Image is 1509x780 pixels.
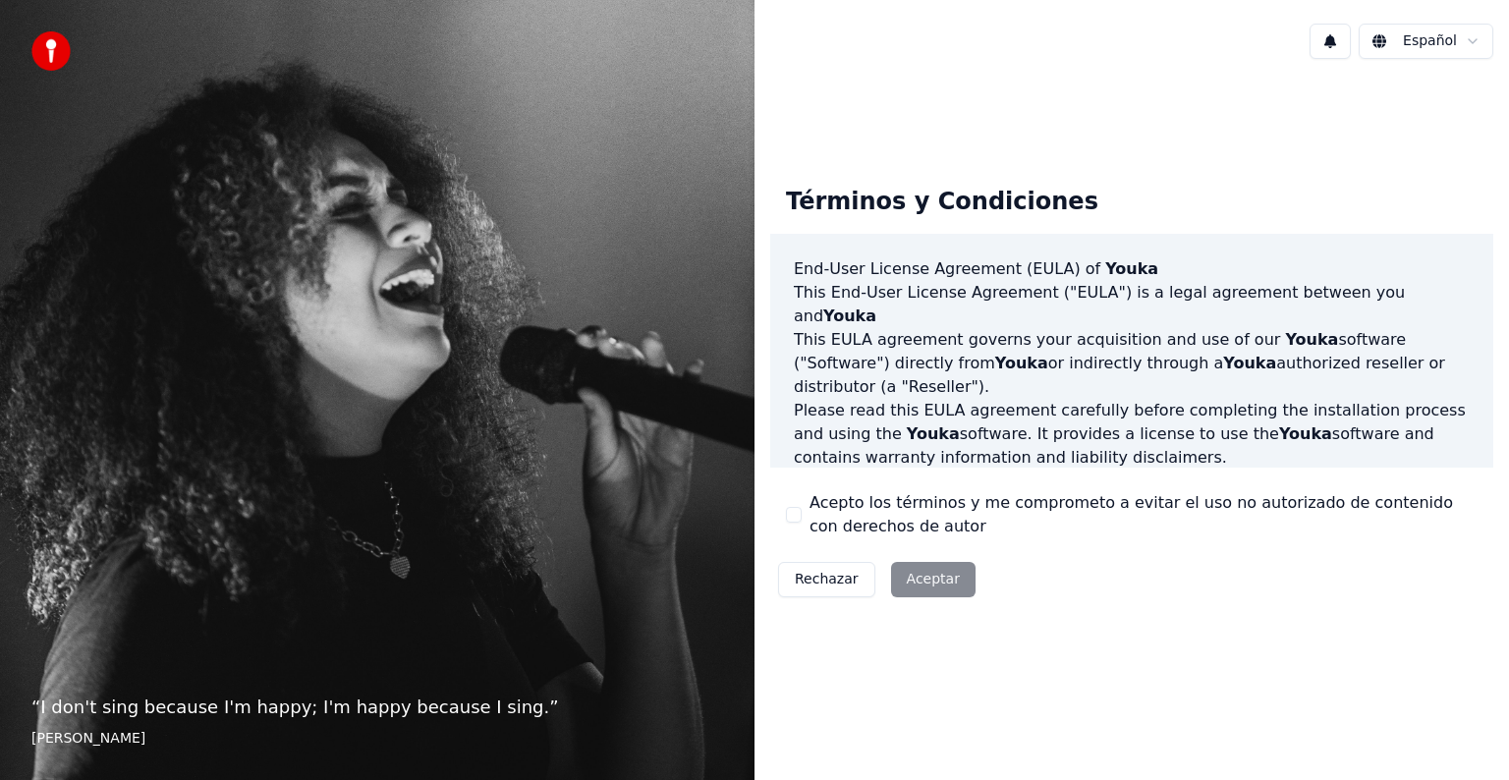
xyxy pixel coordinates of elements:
[995,354,1048,372] span: Youka
[1223,354,1276,372] span: Youka
[778,562,875,597] button: Rechazar
[823,306,876,325] span: Youka
[31,31,71,71] img: youka
[794,399,1470,470] p: Please read this EULA agreement carefully before completing the installation process and using th...
[794,257,1470,281] h3: End-User License Agreement (EULA) of
[1285,330,1338,349] span: Youka
[1279,424,1332,443] span: Youka
[1105,259,1158,278] span: Youka
[770,171,1114,234] div: Términos y Condiciones
[31,729,723,749] footer: [PERSON_NAME]
[31,694,723,721] p: “ I don't sing because I'm happy; I'm happy because I sing. ”
[794,281,1470,328] p: This End-User License Agreement ("EULA") is a legal agreement between you and
[810,491,1478,538] label: Acepto los términos y me comprometo a evitar el uso no autorizado de contenido con derechos de autor
[794,328,1470,399] p: This EULA agreement governs your acquisition and use of our software ("Software") directly from o...
[907,424,960,443] span: Youka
